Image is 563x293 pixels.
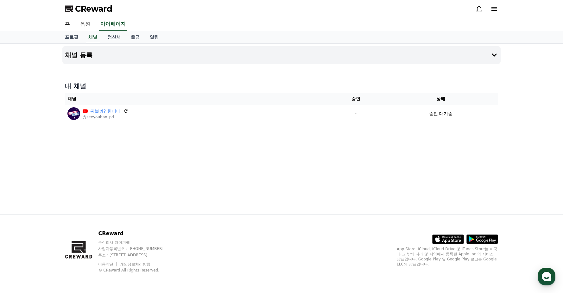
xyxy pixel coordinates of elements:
a: 정산서 [102,31,126,43]
a: 이용약관 [98,262,118,266]
span: CReward [75,4,112,14]
p: 주식회사 와이피랩 [98,240,175,245]
a: 프로필 [60,31,83,43]
a: 음원 [75,18,95,31]
p: 사업자등록번호 : [PHONE_NUMBER] [98,246,175,251]
a: 출금 [126,31,145,43]
p: App Store, iCloud, iCloud Drive 및 iTunes Store는 미국과 그 밖의 나라 및 지역에서 등록된 Apple Inc.의 서비스 상표입니다. Goo... [397,246,498,267]
h4: 채널 등록 [65,52,92,59]
p: 승인 대기중 [429,110,452,117]
a: 뭐볼까? 한피디 [90,108,121,115]
a: 마이페이지 [99,18,127,31]
img: 뭐볼까? 한피디 [67,107,80,120]
p: @seeyouhan_pd [83,115,128,120]
a: CReward [65,4,112,14]
th: 상태 [384,93,498,105]
a: 홈 [60,18,75,31]
p: 주소 : [STREET_ADDRESS] [98,252,175,258]
h4: 내 채널 [65,82,498,90]
th: 승인 [328,93,384,105]
a: 알림 [145,31,164,43]
a: 채널 [86,31,100,43]
p: CReward [98,230,175,237]
p: © CReward All Rights Reserved. [98,268,175,273]
button: 채널 등록 [62,46,501,64]
p: - [331,110,381,117]
a: 개인정보처리방침 [120,262,150,266]
th: 채널 [65,93,328,105]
